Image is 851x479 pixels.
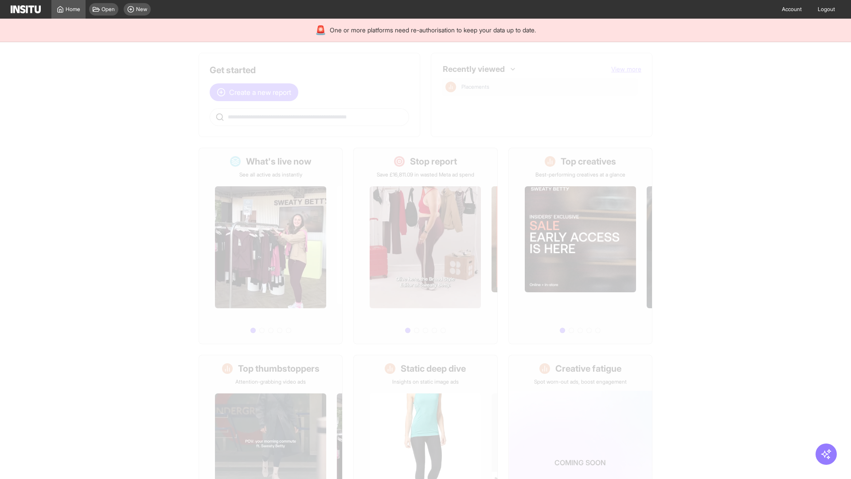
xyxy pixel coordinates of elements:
[66,6,80,13] span: Home
[11,5,41,13] img: Logo
[101,6,115,13] span: Open
[330,26,536,35] span: One or more platforms need re-authorisation to keep your data up to date.
[136,6,147,13] span: New
[315,24,326,36] div: 🚨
